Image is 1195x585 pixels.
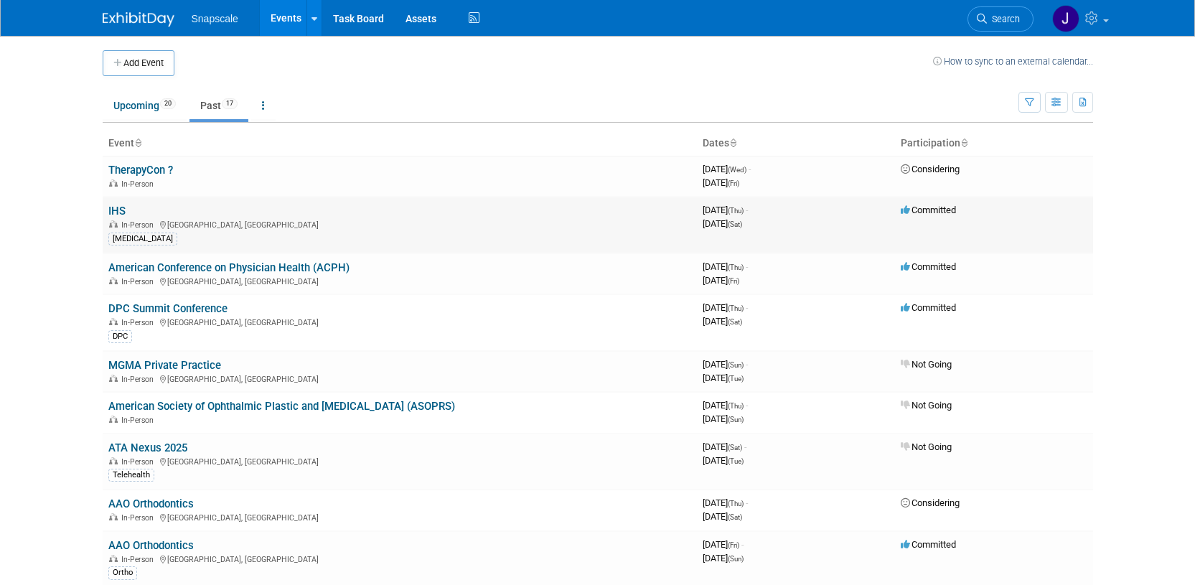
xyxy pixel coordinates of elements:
span: (Sun) [728,361,744,369]
span: [DATE] [703,511,742,522]
a: Sort by Start Date [729,137,736,149]
img: In-Person Event [109,179,118,187]
span: In-Person [121,513,158,523]
img: Jennifer Benedict [1052,5,1079,32]
img: In-Person Event [109,555,118,562]
span: (Thu) [728,304,744,312]
a: Past17 [189,92,248,119]
span: [DATE] [703,261,748,272]
span: [DATE] [703,441,746,452]
div: [GEOGRAPHIC_DATA], [GEOGRAPHIC_DATA] [108,553,691,564]
img: In-Person Event [109,416,118,423]
span: [DATE] [703,177,739,188]
span: - [746,205,748,215]
a: Sort by Participation Type [960,137,967,149]
span: Search [987,14,1020,24]
span: [DATE] [703,275,739,286]
span: (Tue) [728,375,744,383]
span: - [746,302,748,313]
img: In-Person Event [109,375,118,382]
a: AAO Orthodontics [108,497,194,510]
span: - [746,261,748,272]
span: (Thu) [728,207,744,215]
th: Event [103,131,697,156]
span: In-Person [121,277,158,286]
a: How to sync to an external calendar... [933,56,1093,67]
img: In-Person Event [109,513,118,520]
a: MGMA Private Practice [108,359,221,372]
span: [DATE] [703,302,748,313]
span: (Wed) [728,166,746,174]
span: - [746,497,748,508]
span: (Thu) [728,402,744,410]
span: Committed [901,302,956,313]
span: [DATE] [703,316,742,327]
div: [GEOGRAPHIC_DATA], [GEOGRAPHIC_DATA] [108,218,691,230]
a: Search [967,6,1034,32]
span: In-Person [121,179,158,189]
span: (Sun) [728,416,744,423]
span: Committed [901,539,956,550]
img: In-Person Event [109,457,118,464]
span: Snapscale [192,13,238,24]
a: AAO Orthodontics [108,539,194,552]
img: ExhibitDay [103,12,174,27]
span: (Tue) [728,457,744,465]
span: Considering [901,497,960,508]
div: Telehealth [108,469,154,482]
span: [DATE] [703,539,744,550]
span: Considering [901,164,960,174]
div: [GEOGRAPHIC_DATA], [GEOGRAPHIC_DATA] [108,316,691,327]
span: - [749,164,751,174]
a: TherapyCon ? [108,164,173,177]
th: Participation [895,131,1093,156]
span: In-Person [121,457,158,467]
a: American Society of Ophthalmic Plastic and [MEDICAL_DATA] (ASOPRS) [108,400,455,413]
div: [MEDICAL_DATA] [108,233,177,245]
div: DPC [108,330,132,343]
span: [DATE] [703,413,744,424]
span: [DATE] [703,205,748,215]
span: [DATE] [703,455,744,466]
div: [GEOGRAPHIC_DATA], [GEOGRAPHIC_DATA] [108,511,691,523]
img: In-Person Event [109,318,118,325]
span: Committed [901,261,956,272]
th: Dates [697,131,895,156]
a: Upcoming20 [103,92,187,119]
span: In-Person [121,555,158,564]
span: (Sat) [728,513,742,521]
img: In-Person Event [109,220,118,228]
a: American Conference on Physician Health (ACPH) [108,261,350,274]
span: (Sat) [728,220,742,228]
span: 17 [222,98,238,109]
a: Sort by Event Name [134,137,141,149]
span: (Sat) [728,318,742,326]
span: Committed [901,205,956,215]
span: - [744,441,746,452]
a: IHS [108,205,126,217]
span: [DATE] [703,497,748,508]
span: In-Person [121,416,158,425]
span: (Sat) [728,444,742,451]
button: Add Event [103,50,174,76]
img: In-Person Event [109,277,118,284]
span: [DATE] [703,218,742,229]
div: [GEOGRAPHIC_DATA], [GEOGRAPHIC_DATA] [108,373,691,384]
span: Not Going [901,400,952,411]
span: [DATE] [703,553,744,563]
span: - [746,359,748,370]
span: [DATE] [703,359,748,370]
span: (Thu) [728,500,744,507]
span: (Fri) [728,179,739,187]
a: DPC Summit Conference [108,302,228,315]
span: Not Going [901,441,952,452]
div: Ortho [108,566,137,579]
span: In-Person [121,318,158,327]
span: Not Going [901,359,952,370]
a: ATA Nexus 2025 [108,441,187,454]
span: - [746,400,748,411]
span: (Fri) [728,277,739,285]
span: (Thu) [728,263,744,271]
div: [GEOGRAPHIC_DATA], [GEOGRAPHIC_DATA] [108,275,691,286]
span: In-Person [121,220,158,230]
